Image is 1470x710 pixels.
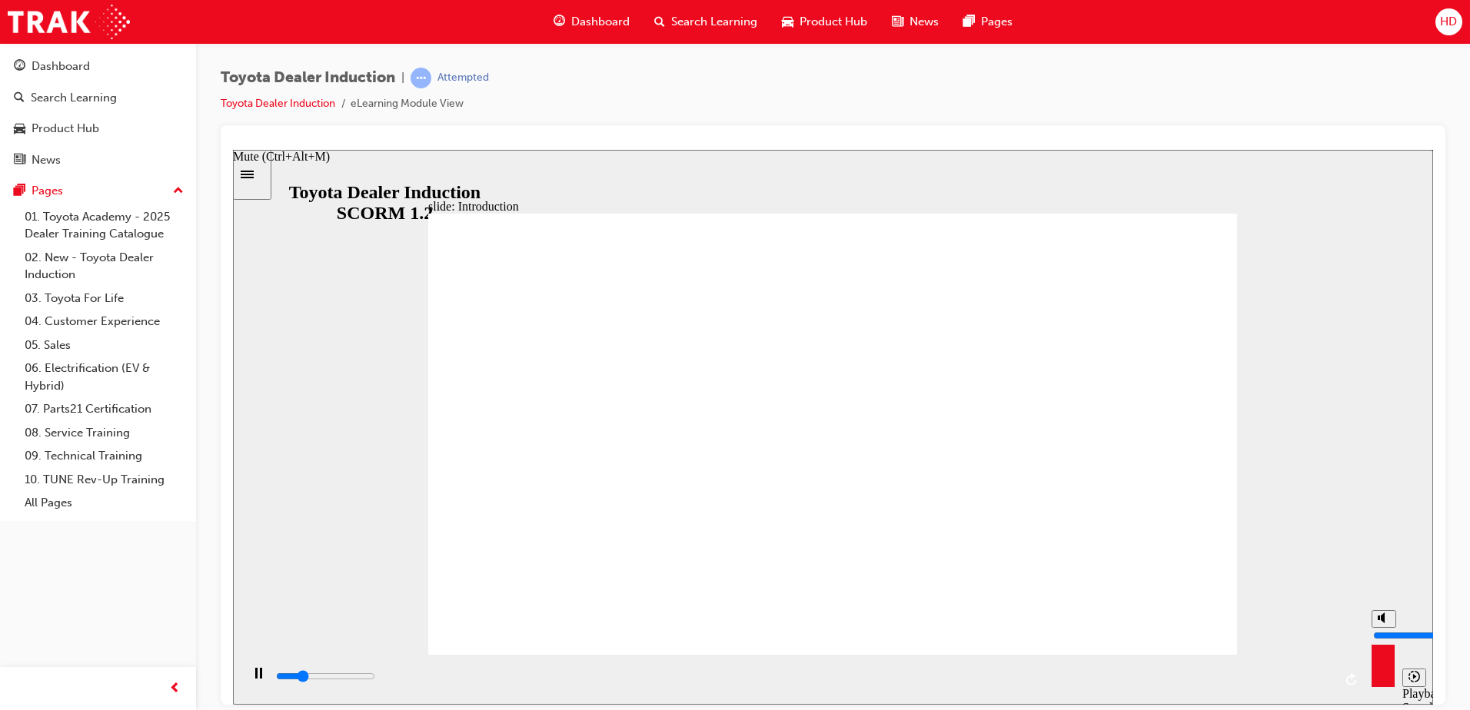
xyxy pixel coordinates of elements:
[221,69,395,87] span: Toyota Dealer Induction
[401,69,404,87] span: |
[14,60,25,74] span: guage-icon
[14,122,25,136] span: car-icon
[910,13,939,31] span: News
[32,58,90,75] div: Dashboard
[18,287,190,310] a: 03. Toyota For Life
[18,246,190,287] a: 02. New - Toyota Dealer Induction
[14,184,25,198] span: pages-icon
[554,12,565,32] span: guage-icon
[32,182,63,200] div: Pages
[437,71,489,85] div: Attempted
[951,6,1025,38] a: pages-iconPages
[1169,537,1192,565] div: Playback Speed
[14,154,25,168] span: news-icon
[411,68,431,88] span: learningRecordVerb_ATTEMPT-icon
[18,205,190,246] a: 01. Toyota Academy - 2025 Dealer Training Catalogue
[6,84,190,112] a: Search Learning
[642,6,770,38] a: search-iconSearch Learning
[963,12,975,32] span: pages-icon
[8,5,130,39] img: Trak
[880,6,951,38] a: news-iconNews
[32,151,61,169] div: News
[6,177,190,205] button: Pages
[800,13,867,31] span: Product Hub
[654,12,665,32] span: search-icon
[1131,505,1192,555] div: misc controls
[1435,8,1462,35] button: HD
[18,421,190,445] a: 08. Service Training
[671,13,757,31] span: Search Learning
[173,181,184,201] span: up-icon
[1440,13,1457,31] span: HD
[18,310,190,333] a: 04. Customer Experience
[221,97,335,110] a: Toyota Dealer Induction
[18,491,190,515] a: All Pages
[8,505,1131,555] div: playback controls
[782,12,793,32] span: car-icon
[351,95,464,113] li: eLearning Module View
[6,52,190,81] a: Dashboard
[169,679,181,698] span: prev-icon
[6,114,190,143] a: Product Hub
[31,89,117,107] div: Search Learning
[18,357,190,397] a: 06. Electrification (EV & Hybrid)
[14,91,25,105] span: search-icon
[32,120,99,138] div: Product Hub
[892,12,903,32] span: news-icon
[541,6,642,38] a: guage-iconDashboard
[6,49,190,177] button: DashboardSearch LearningProduct HubNews
[981,13,1013,31] span: Pages
[1169,519,1193,537] button: Playback speed
[43,520,142,532] input: slide progress
[18,333,190,357] a: 05. Sales
[571,13,630,31] span: Dashboard
[770,6,880,38] a: car-iconProduct Hub
[8,517,34,543] button: Pause (Ctrl+Alt+P)
[18,397,190,421] a: 07. Parts21 Certification
[18,468,190,492] a: 10. TUNE Rev-Up Training
[6,146,190,174] a: News
[18,444,190,468] a: 09. Technical Training
[1108,519,1131,542] button: Replay (Ctrl+Alt+R)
